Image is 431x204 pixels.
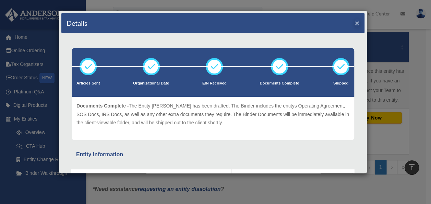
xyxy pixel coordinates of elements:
[76,103,129,109] span: Documents Complete -
[75,173,228,181] p: Entity Name - Viking Clan, LLC
[133,80,169,87] p: Organizational Date
[202,80,227,87] p: EIN Recieved
[260,80,299,87] p: Documents Complete
[355,19,359,26] button: ×
[332,80,349,87] p: Shipped
[76,150,350,159] div: Entity Information
[67,18,87,28] h4: Details
[76,102,349,127] p: The Entity [PERSON_NAME] has been drafted. The Binder includes the entitys Operating Agreement, S...
[235,173,351,181] p: Type - Limited Liability Company (LLC)
[76,80,100,87] p: Articles Sent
